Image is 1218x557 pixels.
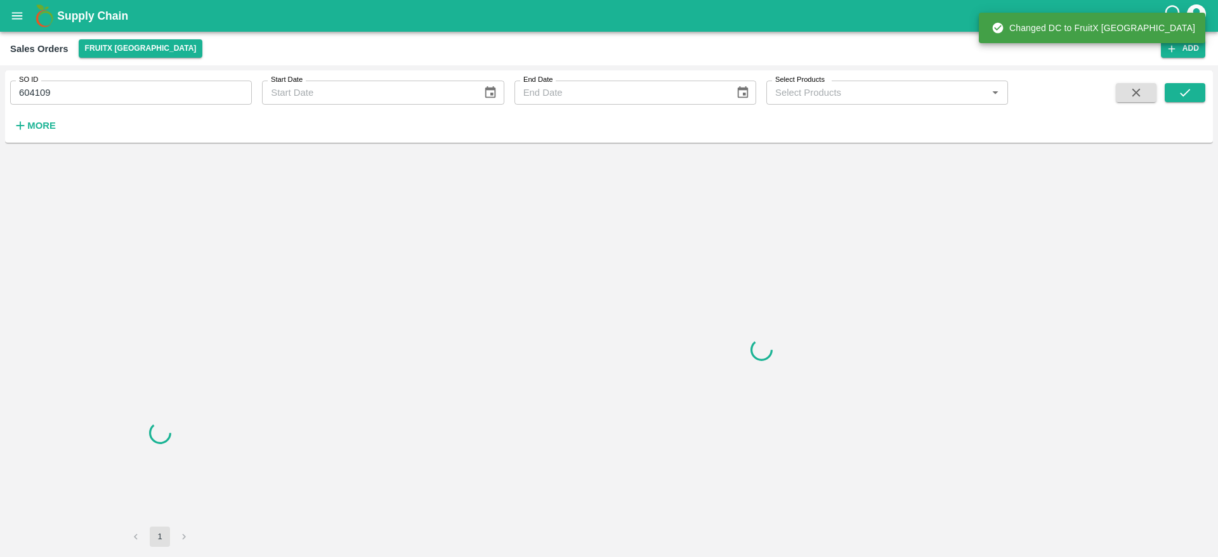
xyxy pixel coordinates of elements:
[79,39,203,58] button: Select DC
[57,7,1163,25] a: Supply Chain
[10,41,69,57] div: Sales Orders
[992,16,1195,39] div: Changed DC to FruitX [GEOGRAPHIC_DATA]
[523,75,553,85] label: End Date
[770,84,983,101] input: Select Products
[1185,3,1208,29] div: account of current user
[3,1,32,30] button: open drawer
[19,75,38,85] label: SO ID
[57,10,128,22] b: Supply Chain
[731,81,755,105] button: Choose date
[1161,39,1205,58] button: Add
[1163,4,1185,27] div: customer-support
[271,75,303,85] label: Start Date
[262,81,473,105] input: Start Date
[32,3,57,29] img: logo
[27,121,56,131] strong: More
[987,84,1004,101] button: Open
[150,527,170,547] button: page 1
[10,81,252,105] input: Enter SO ID
[10,115,59,136] button: More
[478,81,502,105] button: Choose date
[514,81,726,105] input: End Date
[775,75,825,85] label: Select Products
[124,527,196,547] nav: pagination navigation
